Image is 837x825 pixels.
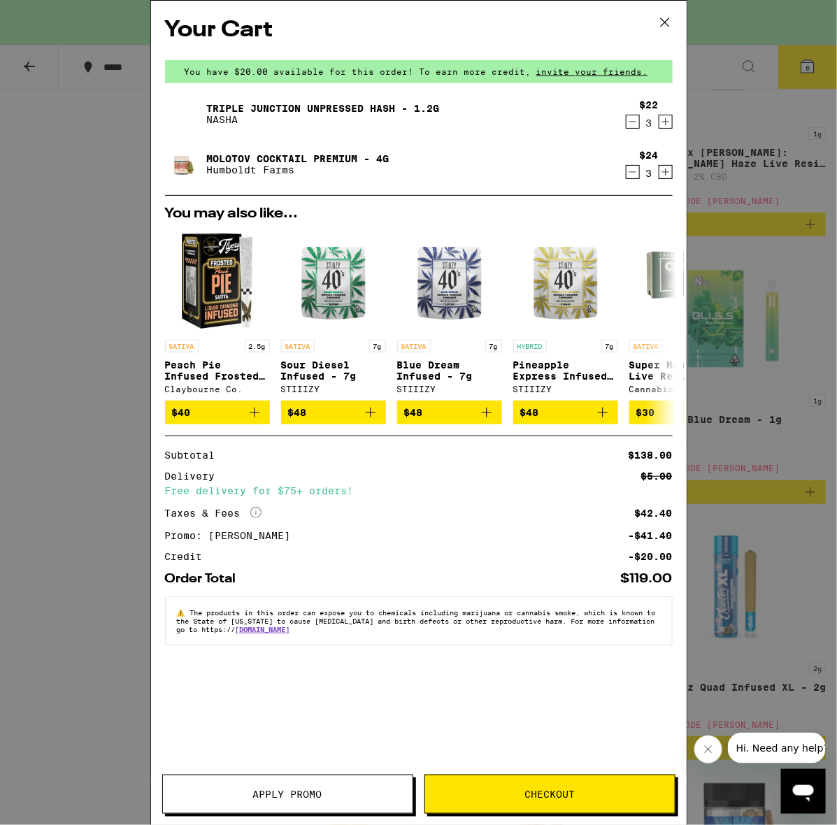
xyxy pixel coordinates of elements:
[520,407,539,418] span: $48
[177,608,656,633] span: The products in this order can expose you to chemicals including marijuana or cannabis smoke, whi...
[728,733,826,763] iframe: Message from company
[635,508,673,518] div: $42.40
[513,228,618,401] a: Open page for Pineapple Express Infused - 7g from STIIIZY
[165,471,225,481] div: Delivery
[424,775,675,814] button: Checkout
[513,340,547,352] p: HYBRID
[524,789,575,799] span: Checkout
[397,359,502,382] p: Blue Dream Infused - 7g
[281,340,315,352] p: SATIVA
[626,115,640,129] button: Decrement
[281,228,386,333] img: STIIIZY - Sour Diesel Infused - 7g
[621,573,673,585] div: $119.00
[165,359,270,382] p: Peach Pie Infused Frosted Flyers 5-Pack - 2.5g
[629,340,663,352] p: SATIVA
[640,150,659,161] div: $24
[207,103,440,114] a: Triple Junction Unpressed Hash - 1.2g
[165,228,270,333] img: Claybourne Co. - Peach Pie Infused Frosted Flyers 5-Pack - 2.5g
[165,573,246,585] div: Order Total
[165,552,213,561] div: Credit
[397,228,502,401] a: Open page for Blue Dream Infused - 7g from STIIIZY
[177,608,190,617] span: ⚠️
[641,471,673,481] div: $5.00
[207,164,389,175] p: Humboldt Farms
[629,450,673,460] div: $138.00
[162,775,413,814] button: Apply Promo
[629,531,673,540] div: -$41.40
[404,407,423,418] span: $48
[281,401,386,424] button: Add to bag
[165,15,673,46] h2: Your Cart
[513,401,618,424] button: Add to bag
[781,769,826,814] iframe: Button to launch messaging window
[513,359,618,382] p: Pineapple Express Infused - 7g
[165,531,301,540] div: Promo: [PERSON_NAME]
[207,114,440,125] p: NASHA
[629,385,734,394] div: Cannabiotix
[694,736,722,763] iframe: Close message
[659,115,673,129] button: Increment
[397,385,502,394] div: STIIIZY
[281,385,386,394] div: STIIIZY
[165,340,199,352] p: SATIVA
[236,625,290,633] a: [DOMAIN_NAME]
[397,340,431,352] p: SATIVA
[659,165,673,179] button: Increment
[165,228,270,401] a: Open page for Peach Pie Infused Frosted Flyers 5-Pack - 2.5g from Claybourne Co.
[397,228,502,333] img: STIIIZY - Blue Dream Infused - 7g
[369,340,386,352] p: 7g
[165,94,204,134] img: Triple Junction Unpressed Hash - 1.2g
[640,168,659,179] div: 3
[165,385,270,394] div: Claybourne Co.
[172,407,191,418] span: $40
[626,165,640,179] button: Decrement
[629,228,734,401] a: Open page for Super Mango Haze Live Resin Terp Sugar - 1g from Cannabiotix
[629,552,673,561] div: -$20.00
[601,340,618,352] p: 7g
[397,401,502,424] button: Add to bag
[8,10,101,21] span: Hi. Need any help?
[165,145,204,184] img: Molotov Cocktail Premium - 4g
[513,228,618,333] img: STIIIZY - Pineapple Express Infused - 7g
[640,99,659,110] div: $22
[485,340,502,352] p: 7g
[629,359,734,382] p: Super Mango Haze Live Resin Terp Sugar - 1g
[253,789,322,799] span: Apply Promo
[185,67,531,76] span: You have $20.00 available for this order! To earn more credit,
[629,228,734,333] img: Cannabiotix - Super Mango Haze Live Resin Terp Sugar - 1g
[281,228,386,401] a: Open page for Sour Diesel Infused - 7g from STIIIZY
[513,385,618,394] div: STIIIZY
[165,507,262,519] div: Taxes & Fees
[281,359,386,382] p: Sour Diesel Infused - 7g
[165,401,270,424] button: Add to bag
[531,67,653,76] span: invite your friends.
[636,407,655,418] span: $30
[640,117,659,129] div: 3
[165,486,673,496] div: Free delivery for $75+ orders!
[165,207,673,221] h2: You may also like...
[629,401,734,424] button: Add to bag
[165,60,673,83] div: You have $20.00 available for this order! To earn more credit,invite your friends.
[245,340,270,352] p: 2.5g
[165,450,225,460] div: Subtotal
[288,407,307,418] span: $48
[207,153,389,164] a: Molotov Cocktail Premium - 4g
